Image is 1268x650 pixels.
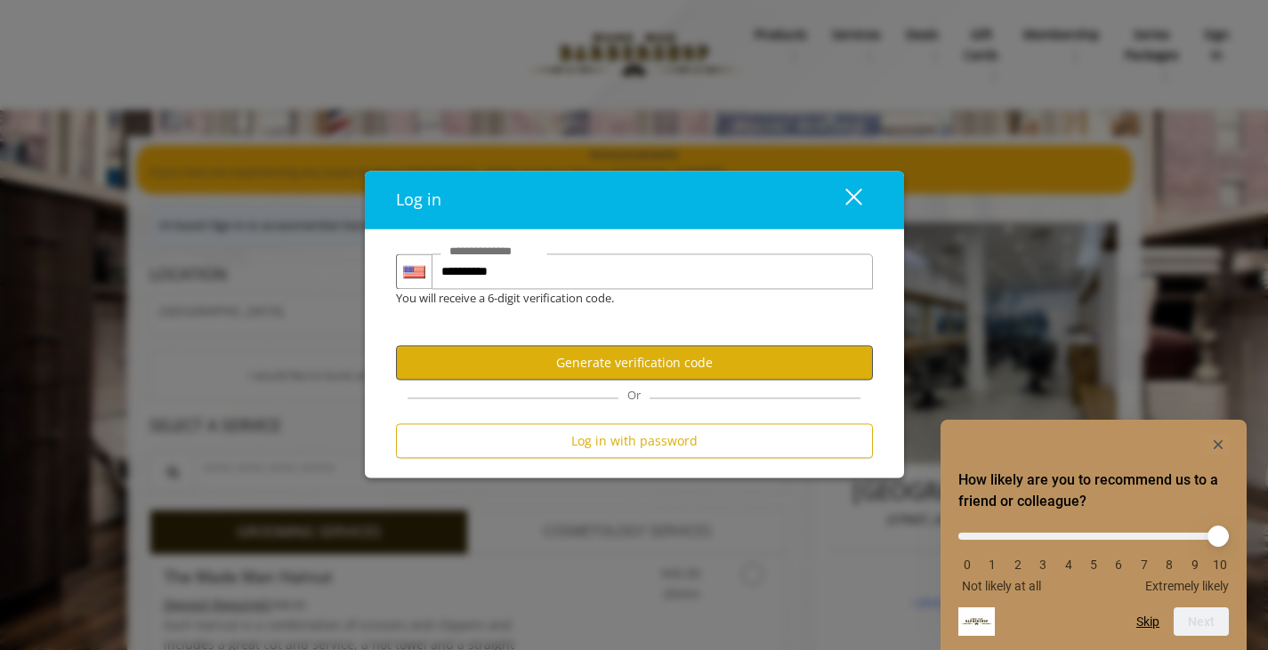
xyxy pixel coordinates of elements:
[1174,607,1229,636] button: Next question
[958,558,976,572] li: 0
[1085,558,1102,572] li: 5
[825,187,860,213] div: close dialog
[1136,614,1159,629] button: Skip
[383,290,860,309] div: You will receive a 6-digit verification code.
[983,558,1001,572] li: 1
[1145,579,1229,593] span: Extremely likely
[812,182,873,219] button: close dialog
[958,519,1229,593] div: How likely are you to recommend us to a friend or colleague? Select an option from 0 to 10, with ...
[1009,558,1027,572] li: 2
[1186,558,1204,572] li: 9
[1034,558,1052,572] li: 3
[396,346,873,381] button: Generate verification code
[1160,558,1178,572] li: 8
[958,469,1229,512] h2: How likely are you to recommend us to a friend or colleague? Select an option from 0 to 10, with ...
[1211,558,1229,572] li: 10
[1207,434,1229,455] button: Hide survey
[962,579,1041,593] span: Not likely at all
[396,254,432,290] div: Country
[618,388,650,404] span: Or
[958,434,1229,636] div: How likely are you to recommend us to a friend or colleague? Select an option from 0 to 10, with ...
[1060,558,1078,572] li: 4
[396,189,441,211] span: Log in
[1135,558,1153,572] li: 7
[396,424,873,459] button: Log in with password
[1110,558,1127,572] li: 6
